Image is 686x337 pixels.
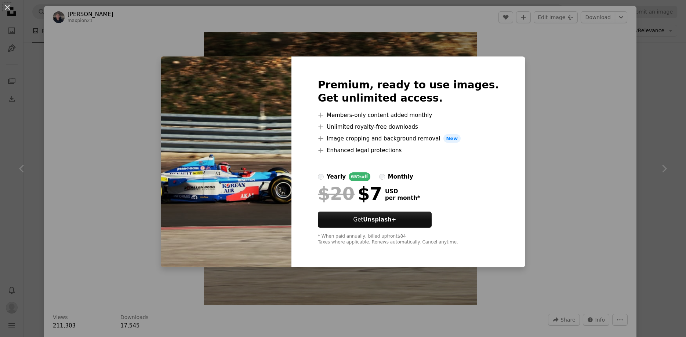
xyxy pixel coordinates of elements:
[318,134,499,143] li: Image cropping and background removal
[443,134,461,143] span: New
[379,174,385,180] input: monthly
[318,78,499,105] h2: Premium, ready to use images. Get unlimited access.
[318,146,499,155] li: Enhanced legal protections
[161,56,291,268] img: photo-1674154634776-acd0fc94ab71
[318,212,432,228] a: GetUnsplash+
[318,184,382,203] div: $7
[318,111,499,120] li: Members-only content added monthly
[349,172,370,181] div: 65% off
[388,172,413,181] div: monthly
[318,122,499,131] li: Unlimited royalty-free downloads
[318,184,355,203] span: $20
[318,234,499,245] div: * When paid annually, billed upfront $84 Taxes where applicable. Renews automatically. Cancel any...
[385,188,420,195] span: USD
[363,216,396,223] strong: Unsplash+
[327,172,346,181] div: yearly
[385,195,420,201] span: per month *
[318,174,324,180] input: yearly65%off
